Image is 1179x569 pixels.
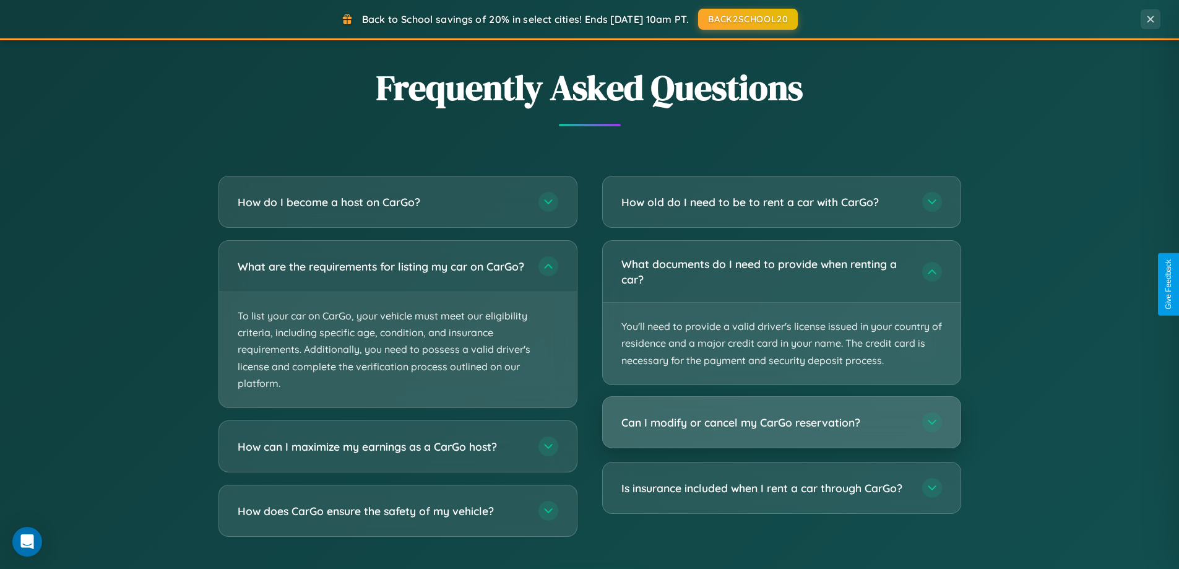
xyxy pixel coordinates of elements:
[621,415,910,430] h3: Can I modify or cancel my CarGo reservation?
[12,527,42,557] div: Open Intercom Messenger
[698,9,798,30] button: BACK2SCHOOL20
[362,13,689,25] span: Back to School savings of 20% in select cities! Ends [DATE] 10am PT.
[219,292,577,407] p: To list your car on CarGo, your vehicle must meet our eligibility criteria, including specific ag...
[238,439,526,454] h3: How can I maximize my earnings as a CarGo host?
[603,303,961,384] p: You'll need to provide a valid driver's license issued in your country of residence and a major c...
[621,256,910,287] h3: What documents do I need to provide when renting a car?
[238,259,526,274] h3: What are the requirements for listing my car on CarGo?
[238,503,526,519] h3: How does CarGo ensure the safety of my vehicle?
[218,64,961,111] h2: Frequently Asked Questions
[621,480,910,496] h3: Is insurance included when I rent a car through CarGo?
[621,194,910,210] h3: How old do I need to be to rent a car with CarGo?
[1164,259,1173,310] div: Give Feedback
[238,194,526,210] h3: How do I become a host on CarGo?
